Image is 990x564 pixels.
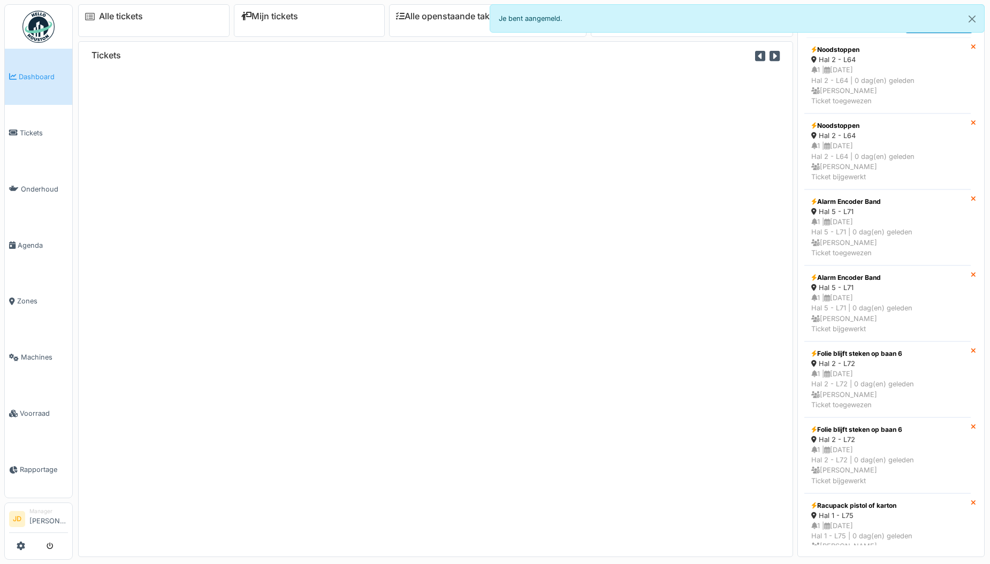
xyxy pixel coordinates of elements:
a: Tickets [5,105,72,161]
span: Tickets [20,128,68,138]
div: 1 | [DATE] Hal 2 - L64 | 0 dag(en) geleden [PERSON_NAME] Ticket toegewezen [811,65,964,106]
span: Voorraad [20,408,68,418]
div: Folie blijft steken op baan 6 [811,425,964,435]
a: Voorraad [5,385,72,441]
a: Mijn tickets [241,11,298,21]
a: Agenda [5,217,72,273]
div: Racupack pistol of karton [811,501,964,510]
a: Noodstoppen Hal 2 - L64 1 |[DATE]Hal 2 - L64 | 0 dag(en) geleden [PERSON_NAME]Ticket bijgewerkt [804,113,971,189]
div: Hal 1 - L75 [811,510,964,521]
span: Onderhoud [21,184,68,194]
h6: Tickets [92,50,121,60]
div: Alarm Encoder Band [811,197,964,207]
a: Folie blijft steken op baan 6 Hal 2 - L72 1 |[DATE]Hal 2 - L72 | 0 dag(en) geleden [PERSON_NAME]T... [804,417,971,493]
span: Machines [21,352,68,362]
a: Alarm Encoder Band Hal 5 - L71 1 |[DATE]Hal 5 - L71 | 0 dag(en) geleden [PERSON_NAME]Ticket toege... [804,189,971,265]
a: Alle tickets [99,11,143,21]
a: Alle openstaande taken [396,11,500,21]
div: Hal 2 - L64 [811,55,964,65]
div: Hal 2 - L72 [811,435,964,445]
span: Agenda [18,240,68,250]
div: Hal 2 - L64 [811,131,964,141]
img: Badge_color-CXgf-gQk.svg [22,11,55,43]
a: Alarm Encoder Band Hal 5 - L71 1 |[DATE]Hal 5 - L71 | 0 dag(en) geleden [PERSON_NAME]Ticket bijge... [804,265,971,341]
span: Dashboard [19,72,68,82]
div: Folie blijft steken op baan 6 [811,349,964,359]
div: 1 | [DATE] Hal 2 - L72 | 0 dag(en) geleden [PERSON_NAME] Ticket toegewezen [811,369,964,410]
div: Hal 5 - L71 [811,283,964,293]
div: 1 | [DATE] Hal 1 - L75 | 0 dag(en) geleden [PERSON_NAME] Ticket toegewezen [811,521,964,562]
div: Hal 5 - L71 [811,207,964,217]
a: Rapportage [5,441,72,498]
span: Zones [17,296,68,306]
div: Je bent aangemeld. [490,4,985,33]
div: Noodstoppen [811,45,964,55]
a: Onderhoud [5,161,72,217]
button: Close [960,5,984,33]
li: JD [9,511,25,527]
div: Noodstoppen [811,121,964,131]
div: Alarm Encoder Band [811,273,964,283]
div: Hal 2 - L72 [811,359,964,369]
div: 1 | [DATE] Hal 2 - L72 | 0 dag(en) geleden [PERSON_NAME] Ticket bijgewerkt [811,445,964,486]
li: [PERSON_NAME] [29,507,68,530]
div: Manager [29,507,68,515]
div: 1 | [DATE] Hal 5 - L71 | 0 dag(en) geleden [PERSON_NAME] Ticket bijgewerkt [811,293,964,334]
a: JD Manager[PERSON_NAME] [9,507,68,533]
a: Noodstoppen Hal 2 - L64 1 |[DATE]Hal 2 - L64 | 0 dag(en) geleden [PERSON_NAME]Ticket toegewezen [804,37,971,113]
div: 1 | [DATE] Hal 2 - L64 | 0 dag(en) geleden [PERSON_NAME] Ticket bijgewerkt [811,141,964,182]
a: Machines [5,330,72,386]
a: Dashboard [5,49,72,105]
a: Zones [5,273,72,330]
div: 1 | [DATE] Hal 5 - L71 | 0 dag(en) geleden [PERSON_NAME] Ticket toegewezen [811,217,964,258]
a: Folie blijft steken op baan 6 Hal 2 - L72 1 |[DATE]Hal 2 - L72 | 0 dag(en) geleden [PERSON_NAME]T... [804,341,971,417]
span: Rapportage [20,464,68,475]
